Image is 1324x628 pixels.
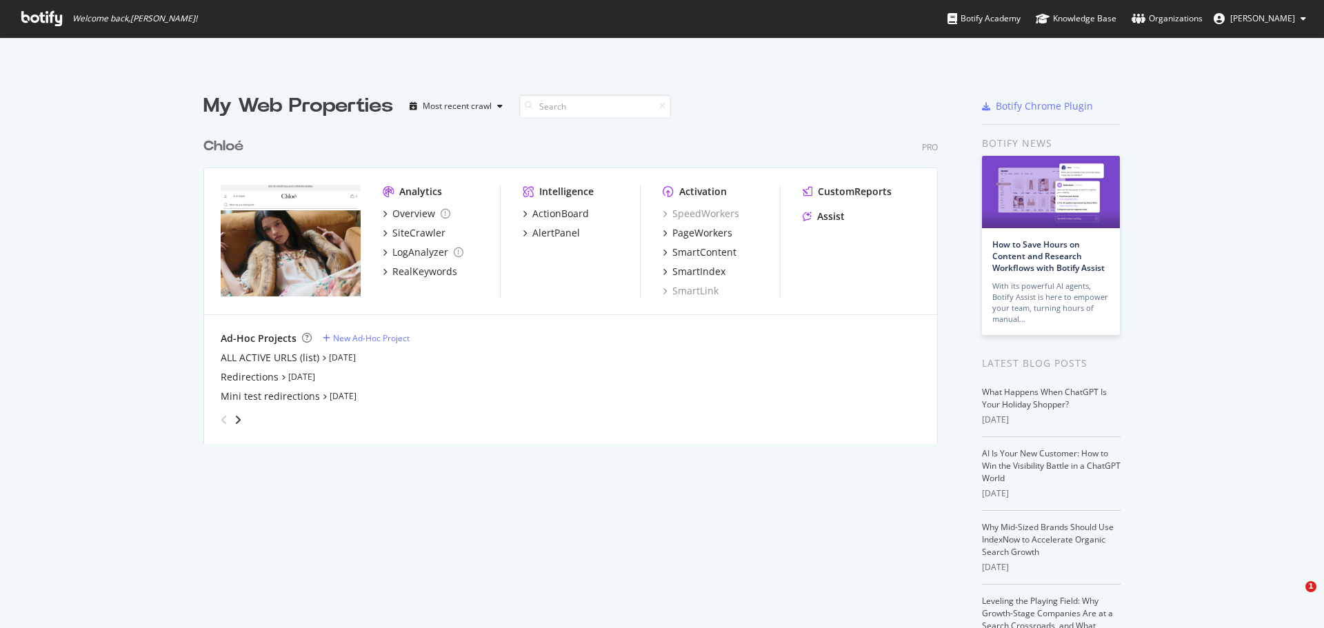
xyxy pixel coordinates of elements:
a: AlertPanel [523,226,580,240]
a: SpeedWorkers [663,207,739,221]
a: AI Is Your New Customer: How to Win the Visibility Battle in a ChatGPT World [982,447,1121,484]
div: Chloé [203,136,243,156]
div: Analytics [399,185,442,199]
div: SiteCrawler [392,226,445,240]
div: SmartIndex [672,265,725,278]
div: Botify Chrome Plugin [996,99,1093,113]
div: My Web Properties [203,92,393,120]
div: Assist [817,210,845,223]
a: [DATE] [329,352,356,363]
a: RealKeywords [383,265,457,278]
div: [DATE] [982,414,1121,426]
a: Redirections [221,370,279,384]
a: CustomReports [803,185,892,199]
div: LogAnalyzer [392,245,448,259]
div: New Ad-Hoc Project [333,332,410,344]
a: New Ad-Hoc Project [323,332,410,344]
a: [DATE] [288,371,315,383]
a: ActionBoard [523,207,589,221]
div: Pro [922,141,938,153]
div: RealKeywords [392,265,457,278]
iframe: Intercom live chat [1277,581,1310,614]
div: Ad-Hoc Projects [221,332,297,345]
div: Most recent crawl [423,102,492,110]
div: angle-right [233,413,243,427]
a: SmartContent [663,245,736,259]
a: Botify Chrome Plugin [982,99,1093,113]
div: SmartContent [672,245,736,259]
div: [DATE] [982,487,1121,500]
div: PageWorkers [672,226,732,240]
a: ALL ACTIVE URLS (list) [221,351,319,365]
div: AlertPanel [532,226,580,240]
input: Search [519,94,671,119]
img: www.chloe.com [221,185,361,296]
a: Chloé [203,136,249,156]
a: Mini test redirections [221,389,320,403]
span: 1 [1305,581,1316,592]
div: Botify news [982,136,1121,151]
img: How to Save Hours on Content and Research Workflows with Botify Assist [982,156,1120,228]
a: SmartLink [663,284,719,298]
a: What Happens When ChatGPT Is Your Holiday Shopper? [982,386,1107,410]
div: Intelligence [539,185,594,199]
a: LogAnalyzer [383,245,463,259]
div: [DATE] [982,561,1121,574]
div: With its powerful AI agents, Botify Assist is here to empower your team, turning hours of manual… [992,281,1110,325]
div: CustomReports [818,185,892,199]
div: angle-left [215,409,233,431]
div: grid [203,120,949,444]
div: Overview [392,207,435,221]
a: How to Save Hours on Content and Research Workflows with Botify Assist [992,239,1105,274]
a: Why Mid-Sized Brands Should Use IndexNow to Accelerate Organic Search Growth [982,521,1114,558]
div: Latest Blog Posts [982,356,1121,371]
a: PageWorkers [663,226,732,240]
div: Activation [679,185,727,199]
div: ActionBoard [532,207,589,221]
a: Overview [383,207,450,221]
button: Most recent crawl [404,95,508,117]
a: [DATE] [330,390,357,402]
a: SmartIndex [663,265,725,278]
a: Assist [803,210,845,223]
a: SiteCrawler [383,226,445,240]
